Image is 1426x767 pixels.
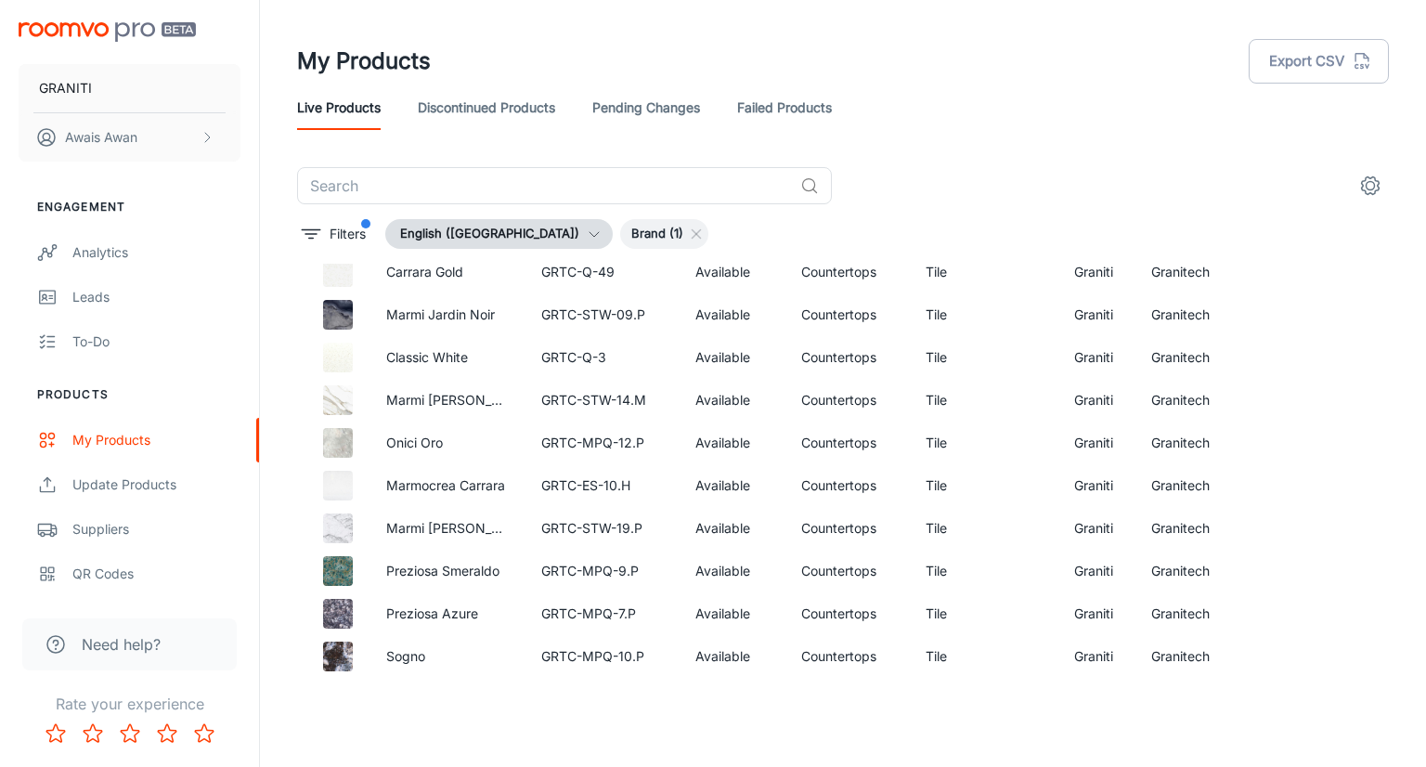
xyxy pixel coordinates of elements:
[911,550,1059,592] td: Tile
[386,349,468,365] a: Classic White
[1059,550,1135,592] td: Graniti
[526,592,681,635] td: GRTC-MPQ-7.P
[786,592,911,635] td: Countertops
[72,242,240,263] div: Analytics
[911,422,1059,464] td: Tile
[37,715,74,752] button: Rate 1 star
[786,293,911,336] td: Countertops
[681,379,785,422] td: Available
[386,392,587,408] a: Marmi [PERSON_NAME] Vecchia
[681,464,785,507] td: Available
[1059,379,1135,422] td: Graniti
[526,550,681,592] td: GRTC-MPQ-9.P
[786,251,911,293] td: Countertops
[681,507,785,550] td: Available
[526,379,681,422] td: GRTC-STW-14.M
[82,633,161,656] span: Need help?
[786,635,911,678] td: Countertops
[72,564,240,584] div: QR Codes
[737,85,832,130] a: Failed Products
[526,336,681,379] td: GRTC-Q-3
[786,422,911,464] td: Countertops
[1136,550,1235,592] td: Granitech
[1136,507,1235,550] td: Granitech
[72,474,240,495] div: Update Products
[72,331,240,352] div: To-do
[19,113,240,162] button: Awais Awan
[620,219,708,249] div: Brand (1)
[297,167,793,204] input: Search
[1059,293,1135,336] td: Graniti
[1059,635,1135,678] td: Graniti
[65,127,137,148] p: Awais Awan
[418,85,555,130] a: Discontinued Products
[386,264,463,279] a: Carrara Gold
[149,715,186,752] button: Rate 4 star
[386,435,443,450] a: Onici Oro
[911,592,1059,635] td: Tile
[15,693,244,715] p: Rate your experience
[911,379,1059,422] td: Tile
[386,605,478,621] a: Preziosa Azure
[526,507,681,550] td: GRTC-STW-19.P
[111,715,149,752] button: Rate 3 star
[297,219,370,249] button: filter
[681,592,785,635] td: Available
[526,251,681,293] td: GRTC-Q-49
[386,477,505,493] a: Marmocrea Carrara
[330,224,366,244] p: Filters
[786,379,911,422] td: Countertops
[911,464,1059,507] td: Tile
[1136,336,1235,379] td: Granitech
[72,430,240,450] div: My Products
[385,219,613,249] button: English ([GEOGRAPHIC_DATA])
[681,635,785,678] td: Available
[297,45,431,78] h1: My Products
[386,306,495,322] a: Marmi Jardin Noir
[911,293,1059,336] td: Tile
[681,422,785,464] td: Available
[911,336,1059,379] td: Tile
[786,464,911,507] td: Countertops
[526,635,681,678] td: GRTC-MPQ-10.P
[297,85,381,130] a: Live Products
[786,507,911,550] td: Countertops
[786,336,911,379] td: Countertops
[681,293,785,336] td: Available
[74,715,111,752] button: Rate 2 star
[911,635,1059,678] td: Tile
[1136,293,1235,336] td: Granitech
[681,251,785,293] td: Available
[526,293,681,336] td: GRTC-STW-09.P
[526,422,681,464] td: GRTC-MPQ-12.P
[786,550,911,592] td: Countertops
[1059,251,1135,293] td: Graniti
[39,78,92,98] p: GRANITI
[186,715,223,752] button: Rate 5 star
[1059,592,1135,635] td: Graniti
[1136,251,1235,293] td: Granitech
[1136,379,1235,422] td: Granitech
[911,507,1059,550] td: Tile
[72,287,240,307] div: Leads
[1136,464,1235,507] td: Granitech
[19,22,196,42] img: Roomvo PRO Beta
[1136,635,1235,678] td: Granitech
[1059,422,1135,464] td: Graniti
[19,64,240,112] button: GRANITI
[1059,464,1135,507] td: Graniti
[620,225,694,243] span: Brand (1)
[1136,422,1235,464] td: Granitech
[681,550,785,592] td: Available
[72,519,240,539] div: Suppliers
[681,336,785,379] td: Available
[386,648,425,664] a: Sogno
[526,464,681,507] td: GRTC-ES-10.H
[592,85,700,130] a: Pending Changes
[386,563,499,578] a: Preziosa Smeraldo
[1059,507,1135,550] td: Graniti
[386,520,587,536] a: Marmi [PERSON_NAME] Nordika
[1059,336,1135,379] td: Graniti
[1136,592,1235,635] td: Granitech
[1352,167,1389,204] button: settings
